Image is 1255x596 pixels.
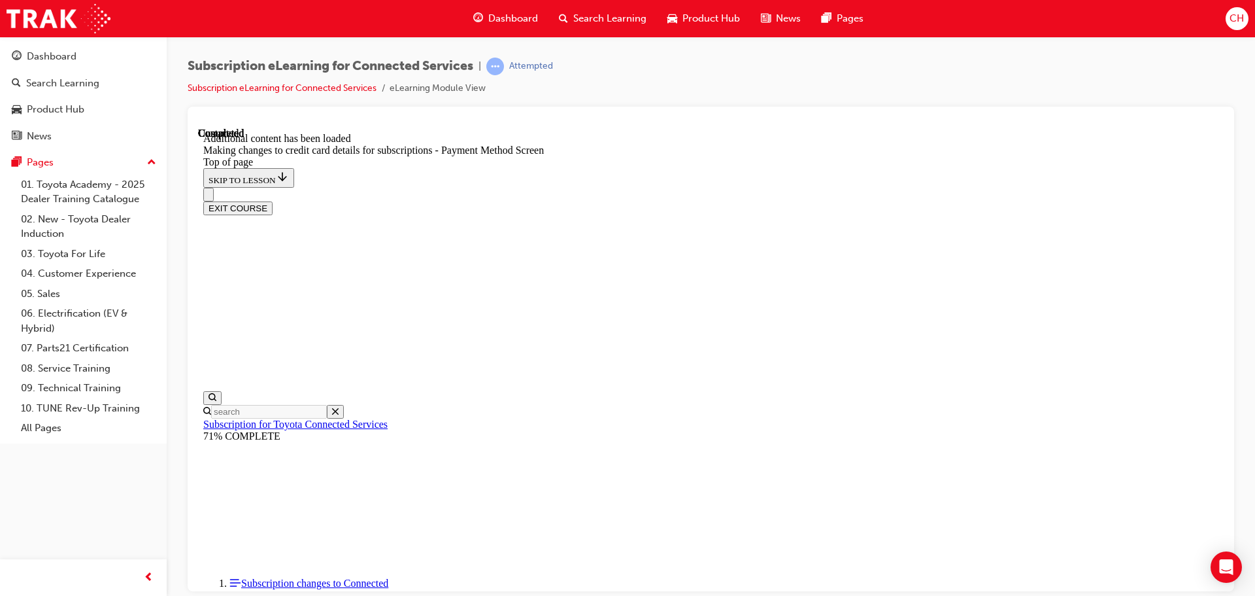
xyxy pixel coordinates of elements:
[144,570,154,586] span: prev-icon
[13,277,129,291] input: Search
[16,338,161,359] a: 07. Parts21 Certification
[5,17,1020,29] div: Making changes to credit card details for subscriptions - Payment Method Screen
[27,129,52,144] div: News
[188,59,473,74] span: Subscription eLearning for Connected Services
[473,10,483,27] span: guage-icon
[7,4,110,33] img: Trak
[548,5,657,32] a: search-iconSearch Learning
[5,303,1020,315] div: 71% COMPLETE
[16,244,161,264] a: 03. Toyota For Life
[5,150,161,175] button: Pages
[667,10,677,27] span: car-icon
[16,398,161,419] a: 10. TUNE Rev-Up Training
[5,44,161,69] a: Dashboard
[761,10,771,27] span: news-icon
[5,264,24,277] button: Open search menu
[682,11,740,26] span: Product Hub
[811,5,874,32] a: pages-iconPages
[5,71,161,96] a: Search Learning
[5,41,96,60] button: SKIP TO LESSON
[147,154,156,171] span: up-icon
[12,51,22,63] span: guage-icon
[822,10,831,27] span: pages-icon
[27,155,54,170] div: Pages
[16,378,161,398] a: 09. Technical Training
[16,284,161,304] a: 05. Sales
[5,124,161,149] a: News
[5,97,161,122] a: Product Hub
[1230,11,1244,26] span: CH
[776,11,801,26] span: News
[188,82,376,94] a: Subscription eLearning for Connected Services
[5,74,75,88] button: EXIT COURSE
[12,104,22,116] span: car-icon
[16,418,161,438] a: All Pages
[16,359,161,379] a: 08. Service Training
[129,277,146,291] button: Close search menu
[478,59,481,74] span: |
[5,42,161,150] button: DashboardSearch LearningProduct HubNews
[1226,7,1248,30] button: CH
[16,175,161,209] a: 01. Toyota Academy - 2025 Dealer Training Catalogue
[390,81,486,96] li: eLearning Module View
[509,60,553,73] div: Attempted
[559,10,568,27] span: search-icon
[750,5,811,32] a: news-iconNews
[837,11,863,26] span: Pages
[657,5,750,32] a: car-iconProduct Hub
[5,5,1020,17] div: Additional content has been loaded
[5,291,190,302] a: Subscription for Toyota Connected Services
[12,157,22,169] span: pages-icon
[26,76,99,91] div: Search Learning
[16,209,161,244] a: 02. New - Toyota Dealer Induction
[5,60,16,74] button: Close navigation menu
[16,264,161,284] a: 04. Customer Experience
[486,58,504,75] span: learningRecordVerb_ATTEMPT-icon
[10,48,91,58] span: SKIP TO LESSON
[5,29,1020,41] div: Top of page
[27,49,76,64] div: Dashboard
[16,304,161,338] a: 06. Electrification (EV & Hybrid)
[12,78,21,90] span: search-icon
[573,11,646,26] span: Search Learning
[12,131,22,143] span: news-icon
[1211,552,1242,583] div: Open Intercom Messenger
[463,5,548,32] a: guage-iconDashboard
[27,102,84,117] div: Product Hub
[488,11,538,26] span: Dashboard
